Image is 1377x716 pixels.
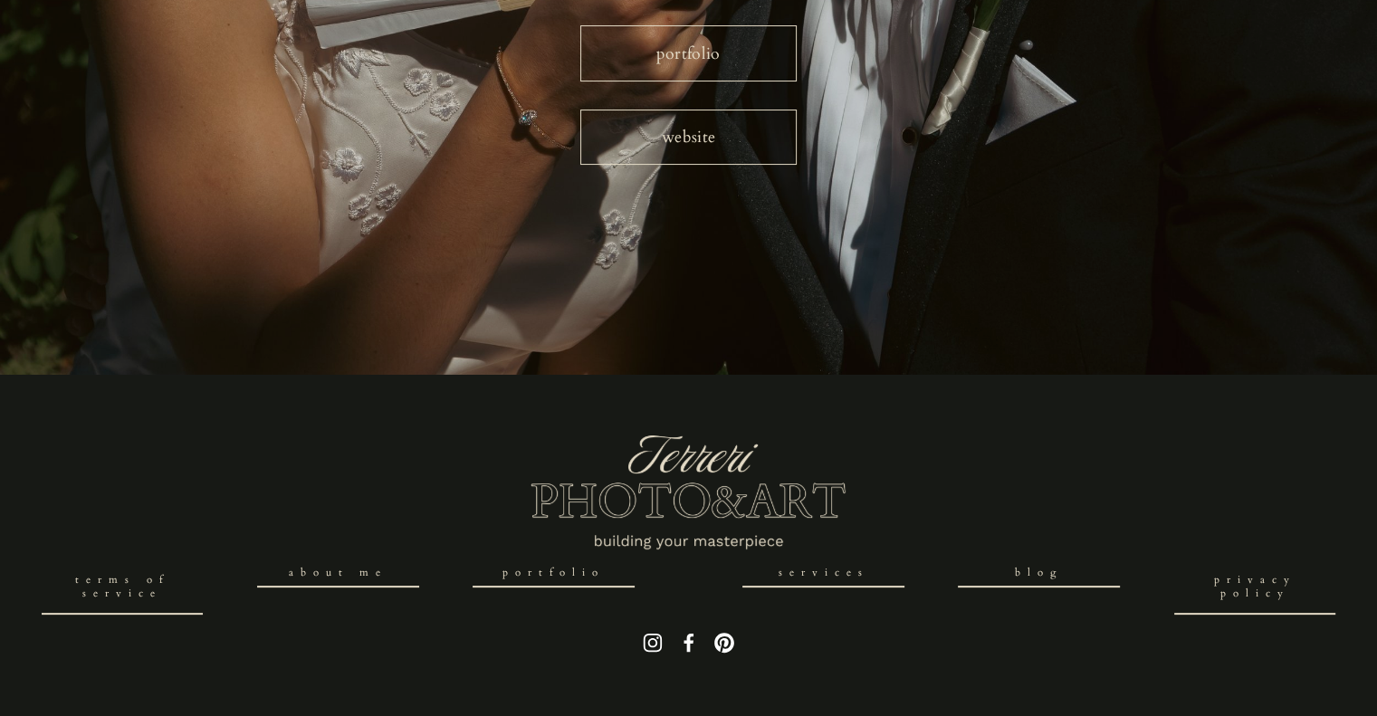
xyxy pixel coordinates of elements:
a: Portfolio [473,559,635,587]
a: website [580,110,796,165]
a: portfolio [580,25,796,81]
a: Facebook [679,628,699,657]
a: blog [958,559,1120,587]
a: Pinterest [714,628,734,657]
a: About Me [257,559,419,587]
a: Instagram [643,628,663,657]
a: Privacy Policy [1174,559,1336,615]
a: Terms of service [42,559,204,615]
a: services [742,559,904,587]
